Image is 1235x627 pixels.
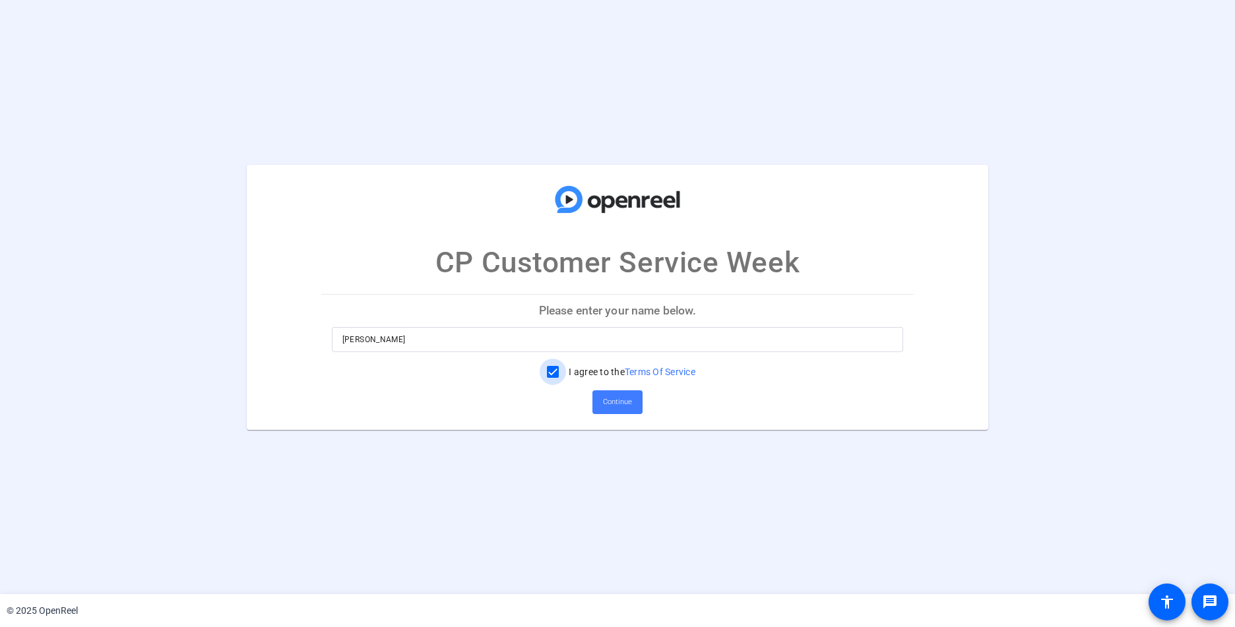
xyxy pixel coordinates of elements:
[1202,594,1218,610] mat-icon: message
[321,295,914,326] p: Please enter your name below.
[342,332,893,347] input: Enter your name
[592,390,643,414] button: Continue
[1159,594,1175,610] mat-icon: accessibility
[435,241,800,284] p: CP Customer Service Week
[566,365,695,378] label: I agree to the
[603,392,632,412] span: Continue
[552,177,683,221] img: company-logo
[625,367,695,377] a: Terms Of Service
[7,604,78,618] div: © 2025 OpenReel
